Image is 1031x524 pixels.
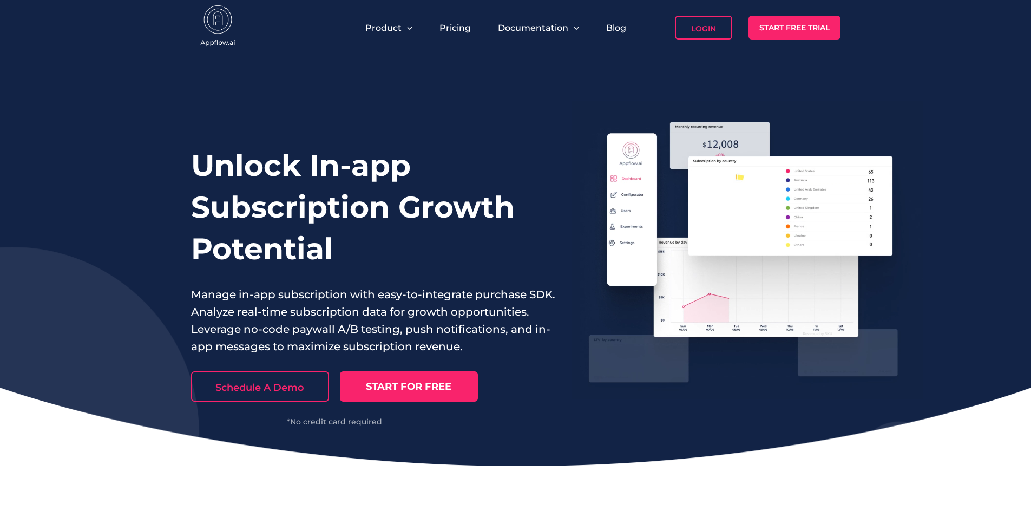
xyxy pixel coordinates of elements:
button: Documentation [498,23,579,33]
a: Schedule A Demo [191,371,329,402]
a: Pricing [439,23,471,33]
a: Login [675,16,732,40]
a: Start Free Trial [748,16,840,40]
span: Documentation [498,23,568,33]
h1: Unlock In-app Subscription Growth Potential [191,145,556,270]
p: Manage in-app subscription with easy-to-integrate purchase SDK. Analyze real-time subscription da... [191,286,556,355]
div: *No credit card required [191,418,478,425]
img: appflow.ai-logo [191,5,245,49]
a: Blog [606,23,626,33]
a: START FOR FREE [340,371,478,402]
span: Product [365,23,402,33]
button: Product [365,23,412,33]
